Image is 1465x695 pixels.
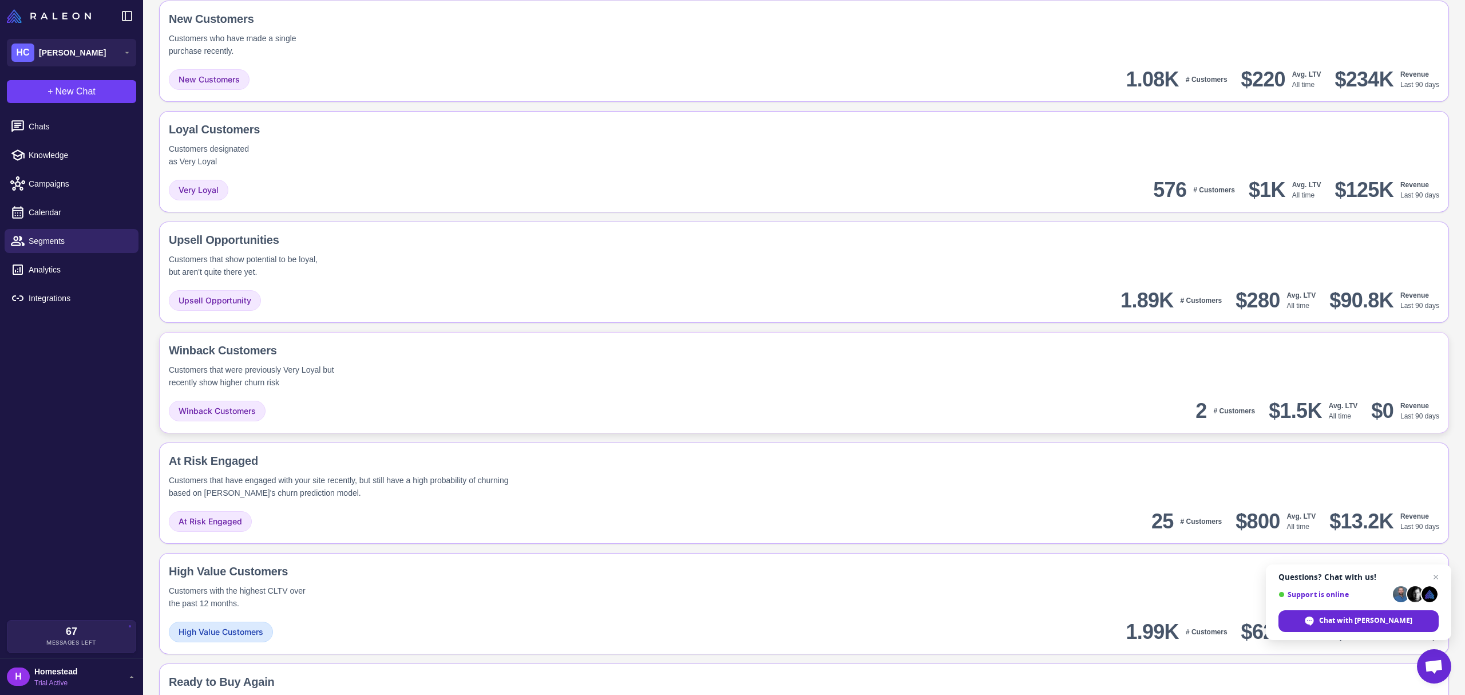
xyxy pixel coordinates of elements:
[1335,66,1393,92] div: $234K
[169,364,354,389] div: Customers that were previously Very Loyal but recently show higher churn risk
[5,114,138,139] a: Chats
[1236,508,1280,534] div: $800
[169,253,328,278] div: Customers that show potential to be loyal, but aren't quite there yet.
[1400,181,1429,189] span: Revenue
[5,229,138,253] a: Segments
[5,200,138,224] a: Calendar
[1371,398,1393,424] div: $0
[1292,70,1321,78] span: Avg. LTV
[29,120,129,133] span: Chats
[39,46,106,59] span: [PERSON_NAME]
[1329,508,1393,534] div: $13.2K
[5,172,138,196] a: Campaigns
[1400,290,1439,311] div: Last 90 days
[5,286,138,310] a: Integrations
[1120,287,1173,313] div: 1.89K
[1241,619,1285,645] div: $620
[5,143,138,167] a: Knowledge
[1269,398,1321,424] div: $1.5K
[34,678,77,688] span: Trial Active
[1151,508,1174,534] div: 25
[1292,69,1321,90] div: All time
[169,342,447,359] div: Winback Customers
[34,665,77,678] span: Homestead
[1329,287,1393,313] div: $90.8K
[1278,590,1389,599] span: Support is online
[1181,297,1222,305] span: # Customers
[1236,287,1280,313] div: $280
[29,177,129,190] span: Campaigns
[56,85,96,98] span: New Chat
[1287,291,1316,299] span: Avg. LTV
[5,258,138,282] a: Analytics
[7,39,136,66] button: HC[PERSON_NAME]
[1195,398,1206,424] div: 2
[1278,572,1439,582] span: Questions? Chat with us!
[1329,401,1358,421] div: All time
[1278,610,1439,632] span: Chat with [PERSON_NAME]
[1214,407,1256,415] span: # Customers
[169,121,299,138] div: Loyal Customers
[1193,186,1235,194] span: # Customers
[169,563,378,580] div: High Value Customers
[169,474,525,499] div: Customers that have engaged with your site recently, but still have a high probability of churnin...
[1400,291,1429,299] span: Revenue
[1292,180,1321,200] div: All time
[1287,512,1316,520] span: Avg. LTV
[1292,181,1321,189] span: Avg. LTV
[179,405,256,417] span: Winback Customers
[1126,66,1178,92] div: 1.08K
[1181,518,1222,526] span: # Customers
[179,73,240,86] span: New Customers
[169,452,703,469] div: At Risk Engaged
[1400,401,1439,421] div: Last 90 days
[29,263,129,276] span: Analytics
[1400,512,1429,520] span: Revenue
[169,585,308,610] div: Customers with the highest CLTV over the past 12 months.
[1319,615,1412,626] span: Chat with [PERSON_NAME]
[7,668,30,686] div: H
[29,206,129,219] span: Calendar
[29,235,129,247] span: Segments
[29,149,129,161] span: Knowledge
[1186,628,1228,636] span: # Customers
[29,292,129,305] span: Integrations
[1126,619,1178,645] div: 1.99K
[169,32,299,57] div: Customers who have made a single purchase recently.
[1335,177,1393,203] div: $125K
[1400,69,1439,90] div: Last 90 days
[46,638,97,647] span: Messages Left
[1241,66,1285,92] div: $220
[169,10,363,27] div: New Customers
[1287,511,1316,532] div: All time
[7,9,91,23] img: Raleon Logo
[179,294,251,307] span: Upsell Opportunity
[169,673,387,690] div: Ready to Buy Again
[11,44,34,62] div: HC
[1287,290,1316,311] div: All time
[179,626,263,638] span: High Value Customers
[169,231,408,248] div: Upsell Opportunities
[1400,511,1439,532] div: Last 90 days
[1186,76,1228,84] span: # Customers
[1249,177,1285,203] div: $1K
[1417,649,1451,684] a: Open chat
[1329,402,1358,410] span: Avg. LTV
[1400,70,1429,78] span: Revenue
[47,85,53,98] span: +
[1153,177,1186,203] div: 576
[1400,180,1439,200] div: Last 90 days
[7,80,136,103] button: +New Chat
[1400,402,1429,410] span: Revenue
[179,184,219,196] span: Very Loyal
[169,143,256,168] div: Customers designated as Very Loyal
[179,515,242,528] span: At Risk Engaged
[66,626,77,637] span: 67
